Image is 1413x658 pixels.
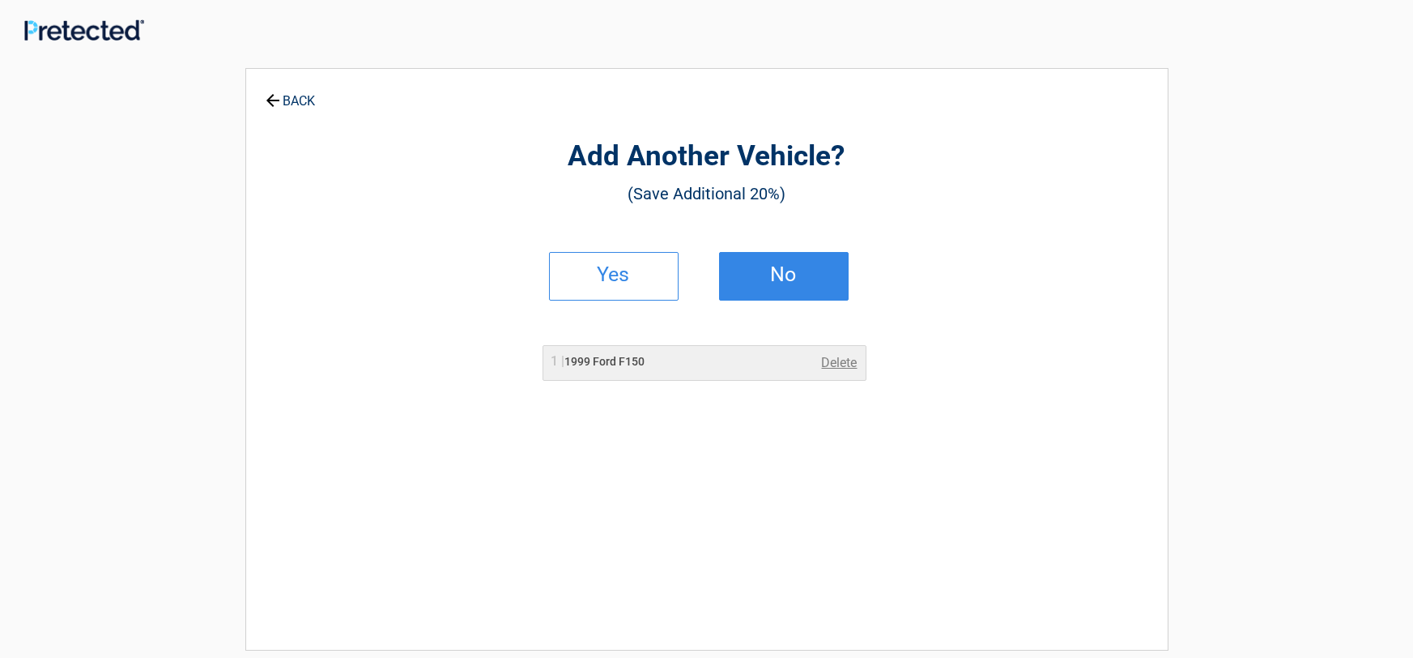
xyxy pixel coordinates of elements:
[822,353,858,373] a: Delete
[24,19,144,41] img: Main Logo
[551,353,565,369] span: 1 |
[736,269,832,280] h2: No
[335,138,1079,176] h2: Add Another Vehicle?
[262,79,319,108] a: BACK
[335,180,1079,207] h3: (Save Additional 20%)
[566,269,662,280] h2: Yes
[551,353,645,370] h2: 1999 Ford F150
